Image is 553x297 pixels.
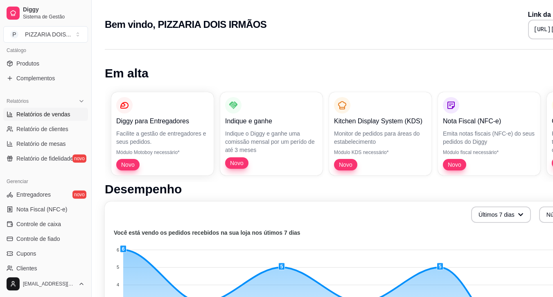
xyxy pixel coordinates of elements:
[3,274,88,294] button: [EMAIL_ADDRESS][DOMAIN_NAME]
[116,129,209,146] p: Facilite a gestão de entregadores e seus pedidos.
[117,247,119,252] tspan: 6
[23,281,75,287] span: [EMAIL_ADDRESS][DOMAIN_NAME]
[117,265,119,270] tspan: 5
[3,26,88,43] button: Select a team
[105,18,266,31] h2: Bem vindo, PIZZARIA DOIS IRMÃOS
[7,98,29,104] span: Relatórios
[329,92,431,175] button: Kitchen Display System (KDS)Monitor de pedidos para áreas do estabelecimentoMódulo KDS necessário...
[23,14,85,20] span: Sistema de Gestão
[225,116,318,126] p: Indique e ganhe
[16,220,61,228] span: Controle de caixa
[3,232,88,245] a: Controle de fiado
[225,129,318,154] p: Indique o Diggy e ganhe uma comissão mensal por um perído de até 3 meses
[16,264,37,272] span: Clientes
[3,72,88,85] a: Complementos
[116,149,209,156] p: Módulo Motoboy necessário*
[3,203,88,216] a: Nota Fiscal (NFC-e)
[25,30,71,39] div: PIZZARIA DOIS ...
[16,125,68,133] span: Relatório de clientes
[3,108,88,121] a: Relatórios de vendas
[111,92,214,175] button: Diggy para EntregadoresFacilite a gestão de entregadores e seus pedidos.Módulo Motoboy necessário...
[227,159,247,167] span: Novo
[334,129,427,146] p: Monitor de pedidos para áreas do estabelecimento
[220,92,323,175] button: Indique e ganheIndique o Diggy e ganhe uma comissão mensal por um perído de até 3 mesesNovo
[471,206,531,223] button: Últimos 7 dias
[16,140,66,148] span: Relatório de mesas
[16,74,55,82] span: Complementos
[445,161,465,169] span: Novo
[3,175,88,188] div: Gerenciar
[3,122,88,136] a: Relatório de clientes
[117,282,119,287] tspan: 4
[438,92,540,175] button: Nota Fiscal (NFC-e)Emita notas fiscais (NFC-e) do seus pedidos do DiggyMódulo fiscal necessário*Novo
[3,152,88,165] a: Relatório de fidelidadenovo
[443,129,535,146] p: Emita notas fiscais (NFC-e) do seus pedidos do Diggy
[116,116,209,126] p: Diggy para Entregadores
[16,154,73,163] span: Relatório de fidelidade
[16,249,36,258] span: Cupons
[23,6,85,14] span: Diggy
[443,149,535,156] p: Módulo fiscal necessário*
[3,44,88,57] div: Catálogo
[3,57,88,70] a: Produtos
[336,161,356,169] span: Novo
[16,235,60,243] span: Controle de fiado
[3,218,88,231] a: Controle de caixa
[114,229,300,236] text: Você está vendo os pedidos recebidos na sua loja nos útimos 7 dias
[443,116,535,126] p: Nota Fiscal (NFC-e)
[334,149,427,156] p: Módulo KDS necessário*
[16,205,67,213] span: Nota Fiscal (NFC-e)
[3,3,88,23] a: DiggySistema de Gestão
[3,188,88,201] a: Entregadoresnovo
[16,59,39,68] span: Produtos
[334,116,427,126] p: Kitchen Display System (KDS)
[16,190,51,199] span: Entregadores
[3,262,88,275] a: Clientes
[3,137,88,150] a: Relatório de mesas
[10,30,18,39] span: P
[16,110,70,118] span: Relatórios de vendas
[3,247,88,260] a: Cupons
[118,161,138,169] span: Novo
